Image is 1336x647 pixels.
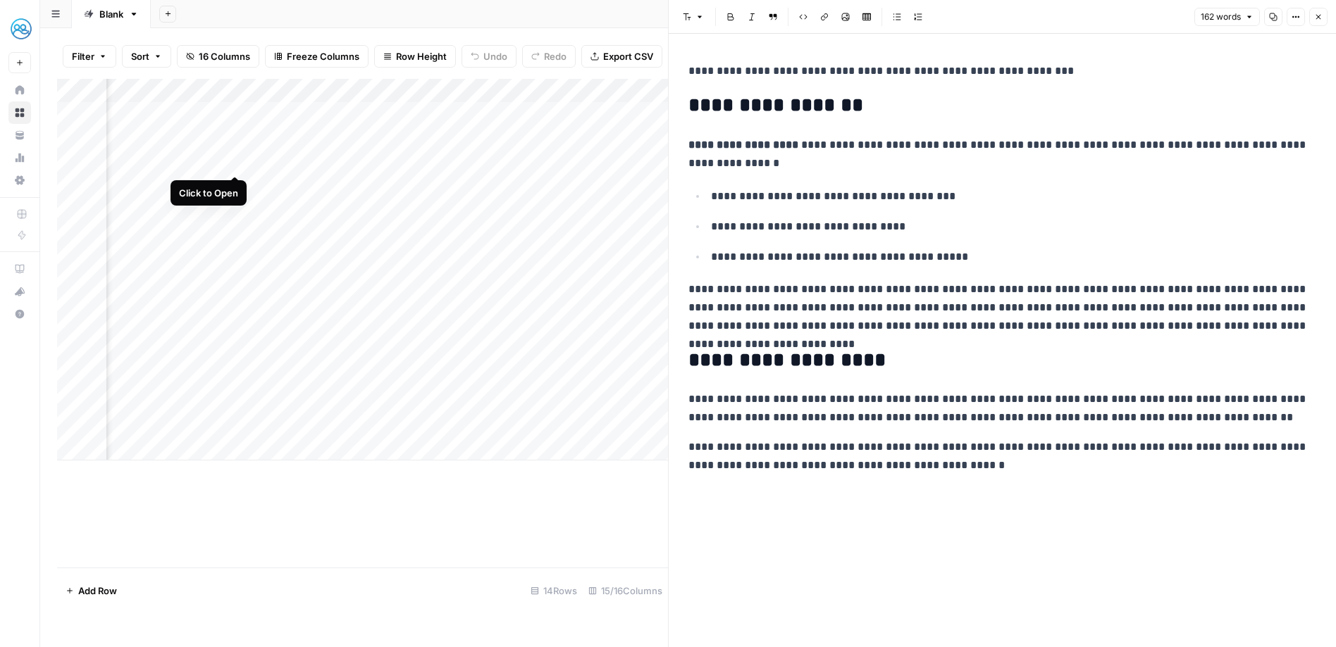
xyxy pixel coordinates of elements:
button: Redo [522,45,576,68]
span: Filter [72,49,94,63]
div: Click to Open [179,186,238,200]
a: Home [8,79,31,101]
span: Row Height [396,49,447,63]
a: Usage [8,146,31,169]
button: Sort [122,45,171,68]
span: 16 Columns [199,49,250,63]
button: Export CSV [581,45,662,68]
button: Add Row [57,579,125,602]
button: What's new? [8,280,31,303]
button: Row Height [374,45,456,68]
button: Freeze Columns [265,45,369,68]
div: 15/16 Columns [583,579,668,602]
div: Blank [99,7,123,21]
span: Export CSV [603,49,653,63]
img: MyHealthTeam Logo [8,16,34,42]
span: Redo [544,49,567,63]
span: Add Row [78,584,117,598]
div: What's new? [9,281,30,302]
button: Undo [462,45,517,68]
a: Browse [8,101,31,124]
button: Workspace: MyHealthTeam [8,11,31,46]
button: 162 words [1194,8,1260,26]
button: Filter [63,45,116,68]
div: 14 Rows [525,579,583,602]
a: AirOps Academy [8,258,31,280]
button: Help + Support [8,303,31,325]
span: Sort [131,49,149,63]
a: Your Data [8,124,31,146]
a: Settings [8,169,31,191]
span: Undo [483,49,507,63]
span: 162 words [1201,11,1241,23]
button: 16 Columns [177,45,259,68]
span: Freeze Columns [287,49,359,63]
